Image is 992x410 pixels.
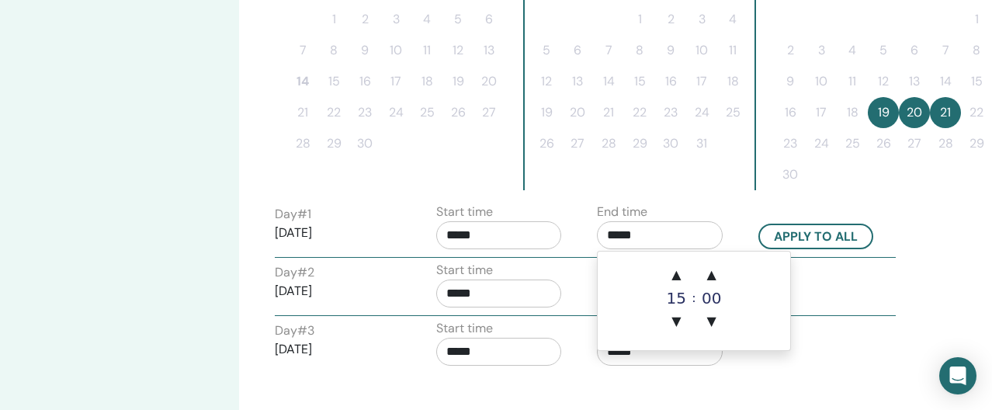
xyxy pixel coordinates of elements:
button: 21 [930,97,961,128]
div: Open Intercom Messenger [939,357,976,394]
button: 26 [868,128,899,159]
button: 15 [624,66,655,97]
span: ▲ [661,259,692,290]
button: 20 [899,97,930,128]
button: 7 [593,35,624,66]
label: Start time [436,261,493,280]
p: [DATE] [275,282,401,301]
button: 16 [775,97,806,128]
button: 13 [562,66,593,97]
button: 26 [442,97,473,128]
button: 24 [806,128,837,159]
button: 13 [899,66,930,97]
button: 2 [655,4,686,35]
label: Day # 1 [275,205,311,224]
button: 19 [531,97,562,128]
button: 2 [349,4,380,35]
button: 4 [717,4,748,35]
button: 16 [349,66,380,97]
button: 10 [380,35,411,66]
button: 28 [593,128,624,159]
button: 18 [837,97,868,128]
button: 6 [562,35,593,66]
button: 22 [961,97,992,128]
label: End time [597,203,647,221]
button: 4 [411,4,442,35]
button: 5 [442,4,473,35]
button: 25 [837,128,868,159]
label: Start time [436,203,493,221]
button: Apply to all [758,224,873,249]
button: 10 [686,35,717,66]
button: 14 [287,66,318,97]
button: 25 [717,97,748,128]
button: 23 [775,128,806,159]
button: 27 [562,128,593,159]
button: 9 [775,66,806,97]
button: 11 [411,35,442,66]
button: 24 [686,97,717,128]
button: 22 [624,97,655,128]
div: 15 [661,290,692,306]
button: 8 [318,35,349,66]
button: 1 [961,4,992,35]
p: [DATE] [275,340,401,359]
button: 22 [318,97,349,128]
button: 1 [624,4,655,35]
button: 29 [624,128,655,159]
button: 7 [287,35,318,66]
button: 12 [868,66,899,97]
div: 00 [696,290,727,306]
button: 21 [287,97,318,128]
button: 12 [442,35,473,66]
button: 5 [868,35,899,66]
button: 3 [686,4,717,35]
button: 23 [349,97,380,128]
button: 17 [380,66,411,97]
button: 29 [961,128,992,159]
button: 9 [349,35,380,66]
button: 26 [531,128,562,159]
button: 11 [837,66,868,97]
button: 16 [655,66,686,97]
button: 8 [961,35,992,66]
button: 28 [930,128,961,159]
button: 29 [318,128,349,159]
button: 6 [473,4,505,35]
button: 23 [655,97,686,128]
button: 15 [318,66,349,97]
button: 1 [318,4,349,35]
button: 8 [624,35,655,66]
button: 13 [473,35,505,66]
button: 25 [411,97,442,128]
button: 5 [531,35,562,66]
button: 7 [930,35,961,66]
button: 3 [806,35,837,66]
button: 21 [593,97,624,128]
button: 4 [837,35,868,66]
button: 10 [806,66,837,97]
button: 19 [442,66,473,97]
p: [DATE] [275,224,401,242]
button: 19 [868,97,899,128]
span: ▼ [696,306,727,337]
button: 17 [806,97,837,128]
button: 30 [775,159,806,190]
button: 31 [686,128,717,159]
button: 18 [717,66,748,97]
button: 11 [717,35,748,66]
button: 28 [287,128,318,159]
button: 18 [411,66,442,97]
button: 12 [531,66,562,97]
span: ▲ [696,259,727,290]
span: ▼ [661,306,692,337]
button: 2 [775,35,806,66]
button: 30 [349,128,380,159]
div: : [692,259,695,337]
button: 9 [655,35,686,66]
button: 15 [961,66,992,97]
button: 3 [380,4,411,35]
button: 14 [930,66,961,97]
button: 20 [473,66,505,97]
button: 27 [473,97,505,128]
